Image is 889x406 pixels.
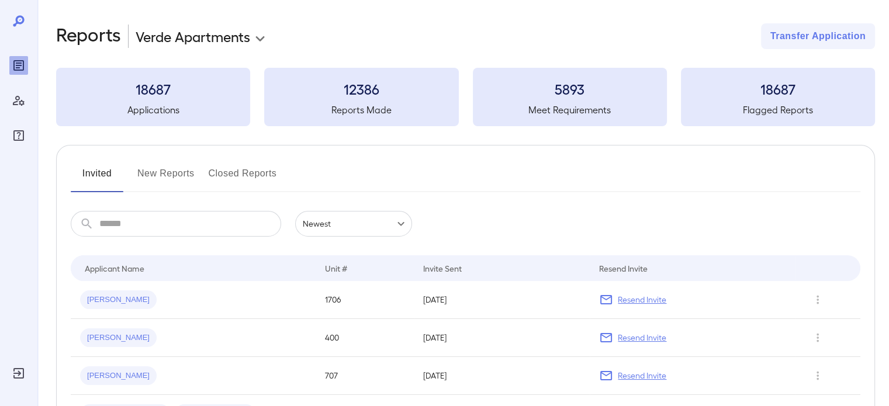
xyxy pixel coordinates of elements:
p: Resend Invite [618,332,666,343]
td: 400 [316,319,414,357]
h5: Applications [56,103,250,117]
button: Row Actions [808,328,827,347]
span: [PERSON_NAME] [80,370,157,381]
td: 1706 [316,281,414,319]
div: FAQ [9,126,28,145]
td: [DATE] [414,357,590,395]
h3: 18687 [681,79,875,98]
div: Applicant Name [85,261,144,275]
button: Transfer Application [761,23,875,49]
h3: 12386 [264,79,458,98]
div: Invite Sent [423,261,462,275]
p: Verde Apartments [136,27,250,46]
td: 707 [316,357,414,395]
h5: Reports Made [264,103,458,117]
summary: 18687Applications12386Reports Made5893Meet Requirements18687Flagged Reports [56,68,875,126]
div: Reports [9,56,28,75]
button: Row Actions [808,290,827,309]
h2: Reports [56,23,121,49]
span: [PERSON_NAME] [80,332,157,343]
span: [PERSON_NAME] [80,294,157,306]
h5: Meet Requirements [473,103,667,117]
div: Log Out [9,364,28,383]
div: Resend Invite [599,261,648,275]
td: [DATE] [414,281,590,319]
td: [DATE] [414,319,590,357]
h5: Flagged Reports [681,103,875,117]
button: Invited [71,164,123,192]
div: Manage Users [9,91,28,110]
p: Resend Invite [618,370,666,381]
div: Newest [295,211,412,237]
p: Resend Invite [618,294,666,306]
h3: 18687 [56,79,250,98]
div: Unit # [325,261,347,275]
button: New Reports [137,164,195,192]
h3: 5893 [473,79,667,98]
button: Row Actions [808,366,827,385]
button: Closed Reports [209,164,277,192]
